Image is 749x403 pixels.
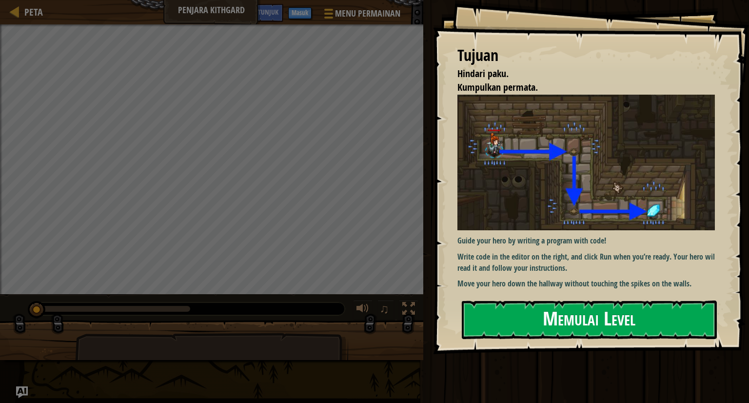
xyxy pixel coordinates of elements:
[445,81,712,95] li: Kumpulkan permata.
[316,4,406,27] button: Menu Permainan
[220,4,247,22] button: Ask AI
[457,67,509,80] span: Hindari paku.
[377,300,394,320] button: ♫
[24,5,43,19] span: Peta
[335,7,400,20] span: Menu Permainan
[288,7,312,19] button: Masuk
[225,7,242,17] span: Ask AI
[445,67,712,81] li: Hindari paku.
[353,300,373,320] button: Atur suara
[462,301,717,339] button: Memulai Level
[379,302,389,316] span: ♫
[16,386,28,398] button: Ask AI
[457,81,538,94] span: Kumpulkan permata.
[399,300,418,320] button: Alihkan layar penuh
[457,235,722,246] p: Guide your hero by writing a program with code!
[457,251,722,274] p: Write code in the editor on the right, and click Run when you’re ready. Your hero will read it an...
[252,7,278,17] span: Petunjuk
[457,95,722,230] img: Dungeons of kithgard
[20,5,43,19] a: Peta
[457,278,722,289] p: Move your hero down the hallway without touching the spikes on the walls.
[457,44,715,67] div: Tujuan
